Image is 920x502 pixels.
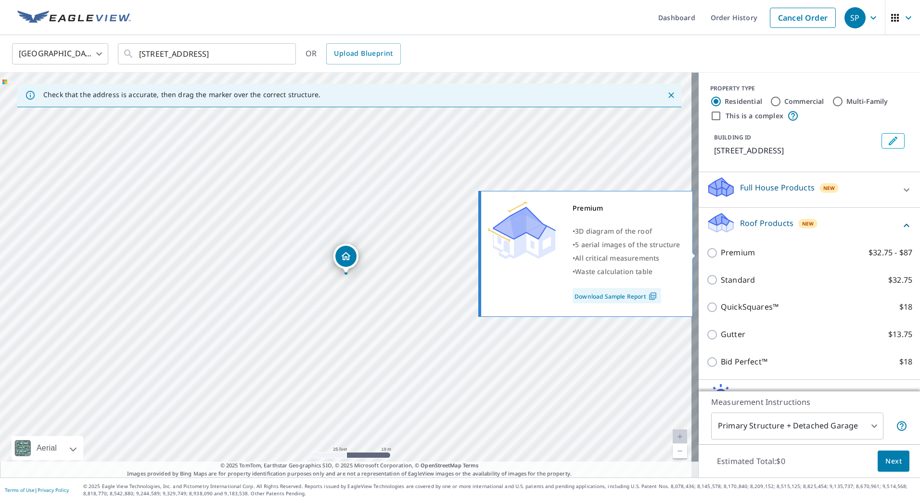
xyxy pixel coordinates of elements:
div: • [573,238,680,251]
div: Dropped pin, building 1, Residential property, 129 Walnut St Brookline, MA 02445 [333,244,358,274]
p: $18 [899,301,912,313]
a: OpenStreetMap [421,462,461,469]
div: • [573,251,680,265]
p: $32.75 [888,274,912,286]
img: Pdf Icon [646,292,659,301]
p: $18 [899,356,912,368]
span: New [802,220,814,227]
p: Standard [721,274,755,286]
p: Gutter [721,328,745,340]
a: Cancel Order [770,8,836,28]
p: Check that the address is accurate, then drag the marker over the correct structure. [43,90,320,99]
a: Privacy Policy [38,487,69,493]
p: | [5,487,69,493]
a: Terms of Use [5,487,35,493]
div: OR [306,43,401,64]
div: Full House ProductsNew [706,176,912,203]
div: [GEOGRAPHIC_DATA] [12,40,108,67]
p: QuickSquares™ [721,301,779,313]
button: Next [878,451,909,472]
p: BUILDING ID [714,133,751,141]
div: Roof ProductsNew [706,212,912,239]
p: [STREET_ADDRESS] [714,145,878,156]
div: Primary Structure + Detached Garage [711,413,883,439]
div: Solar ProductsNew [706,384,912,411]
span: New [823,184,835,192]
span: Waste calculation table [575,267,652,276]
label: Commercial [784,97,824,106]
p: Estimated Total: $0 [709,451,793,472]
a: Upload Blueprint [326,43,400,64]
span: All critical measurements [575,253,659,263]
p: Measurement Instructions [711,396,907,408]
p: $13.75 [888,328,912,340]
span: 3D diagram of the roof [575,226,652,236]
label: Multi-Family [846,97,888,106]
span: Upload Blueprint [334,48,393,60]
div: • [573,225,680,238]
div: Aerial [34,436,60,460]
button: Edit building 1 [882,133,905,149]
span: 5 aerial images of the structure [575,240,680,249]
label: Residential [725,97,762,106]
span: Next [885,455,902,467]
span: Your report will include the primary structure and a detached garage if one exists. [896,420,907,432]
a: Terms [463,462,479,469]
div: Premium [573,201,680,215]
a: Download Sample Report [573,288,661,303]
div: PROPERTY TYPE [710,84,908,93]
p: © 2025 Eagle View Technologies, Inc. and Pictometry International Corp. All Rights Reserved. Repo... [83,483,915,497]
p: Solar Products [740,389,795,401]
p: Roof Products [740,217,793,229]
img: EV Logo [17,11,131,25]
a: Current Level 20, Zoom Out [673,444,687,458]
input: Search by address or latitude-longitude [139,40,276,67]
div: Aerial [12,436,83,460]
label: This is a complex [726,111,783,121]
p: Bid Perfect™ [721,356,767,368]
p: Full House Products [740,182,815,193]
div: SP [844,7,866,28]
p: Premium [721,247,755,259]
p: $32.75 - $87 [869,247,912,259]
img: Premium [488,201,556,259]
div: • [573,265,680,278]
span: © 2025 TomTom, Earthstar Geographics SIO, © 2025 Microsoft Corporation, © [220,462,479,470]
button: Close [665,89,677,101]
a: Current Level 20, Zoom In Disabled [673,429,687,444]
